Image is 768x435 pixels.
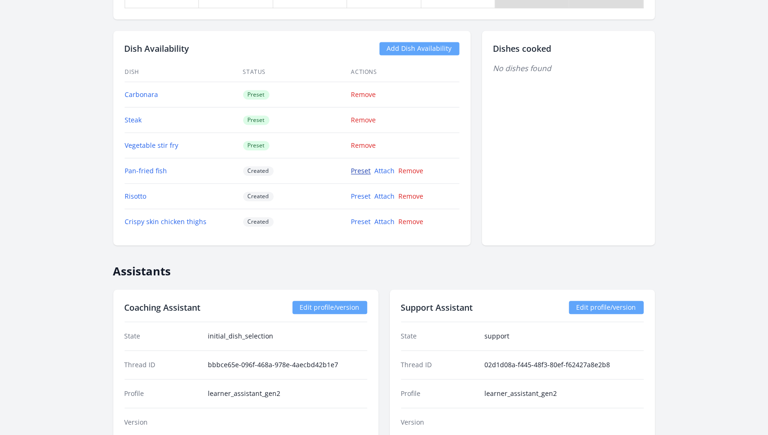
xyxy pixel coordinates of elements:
dd: 02d1d08a-f445-48f3-80ef-f62427a8e2b8 [484,360,644,370]
dt: Profile [401,389,477,398]
dt: Version [401,418,477,427]
a: Crispy skin chicken thighs [125,217,207,226]
a: Preset [351,217,371,226]
a: Carbonara [125,90,158,99]
a: Remove [399,192,424,201]
a: Remove [399,217,424,226]
a: Attach [375,166,395,175]
a: Preset [351,166,371,175]
span: Preset [243,115,269,125]
a: Add Dish Availability [380,42,459,55]
dt: Thread ID [401,360,477,370]
a: Edit profile/version [569,301,644,314]
dd: learner_assistant_gen2 [208,389,367,398]
a: Preset [351,192,371,201]
h2: Support Assistant [401,301,473,314]
span: Preset [243,90,269,99]
h2: Assistants [113,257,655,278]
dt: State [125,331,200,341]
dt: State [401,331,477,341]
p: No dishes found [493,63,644,74]
dt: Version [125,418,200,427]
a: Vegetable stir fry [125,141,179,150]
a: Risotto [125,192,147,201]
th: Actions [351,63,459,82]
span: Created [243,192,274,201]
a: Attach [375,192,395,201]
a: Remove [351,115,376,124]
a: Remove [351,141,376,150]
dd: bbbce65e-096f-468a-978e-4aecbd42b1e7 [208,360,367,370]
dd: support [484,331,644,341]
span: Preset [243,141,269,150]
span: Created [243,217,274,226]
a: Pan-fried fish [125,166,167,175]
a: Attach [375,217,395,226]
dd: learner_assistant_gen2 [484,389,644,398]
a: Remove [351,90,376,99]
h2: Dish Availability [125,42,190,55]
dd: initial_dish_selection [208,331,367,341]
dt: Profile [125,389,200,398]
a: Remove [399,166,424,175]
th: Dish [125,63,243,82]
a: Steak [125,115,142,124]
th: Status [243,63,351,82]
h2: Dishes cooked [493,42,644,55]
span: Created [243,166,274,176]
h2: Coaching Assistant [125,301,201,314]
a: Edit profile/version [293,301,367,314]
dt: Thread ID [125,360,200,370]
